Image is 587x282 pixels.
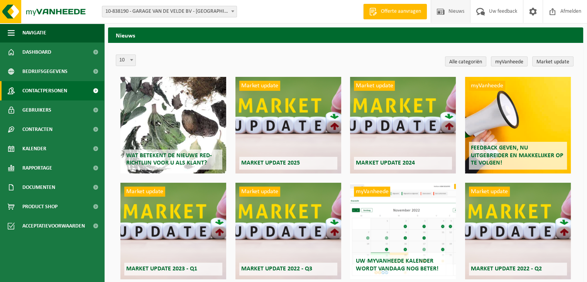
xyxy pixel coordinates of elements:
[235,183,341,279] a: Market update Market update 2022 - Q3
[350,77,456,173] a: Market update Market update 2024
[356,258,438,272] span: Uw myVanheede kalender wordt vandaag nog beter!
[22,197,58,216] span: Product Shop
[22,100,51,120] span: Gebruikers
[239,81,280,91] span: Market update
[356,160,414,166] span: Market update 2024
[102,6,237,17] span: 10-838190 - GARAGE VAN DE VELDE BV - SINT-GILLIS-WAAS
[124,187,165,197] span: Market update
[22,62,68,81] span: Bedrijfsgegevens
[116,55,135,66] span: 10
[22,120,52,139] span: Contracten
[532,56,573,66] a: Market update
[22,42,51,62] span: Dashboard
[445,56,486,66] a: Alle categoriën
[22,216,85,236] span: Acceptatievoorwaarden
[22,158,52,178] span: Rapportage
[120,77,226,173] a: Wat betekent de nieuwe RED-richtlijn voor u als klant?
[350,183,456,279] a: myVanheede Uw myVanheede kalender wordt vandaag nog beter!
[471,145,563,166] span: Feedback geven, nu uitgebreider en makkelijker op te volgen!
[22,139,46,158] span: Kalender
[465,77,571,173] a: myVanheede Feedback geven, nu uitgebreider en makkelijker op te volgen!
[465,183,571,279] a: Market update Market update 2022 - Q2
[22,178,55,197] span: Documenten
[120,183,226,279] a: Market update Market update 2023 - Q1
[469,81,505,91] span: myVanheede
[22,23,46,42] span: Navigatie
[469,187,510,197] span: Market update
[491,56,528,66] a: myVanheede
[241,160,300,166] span: Market update 2025
[241,266,312,272] span: Market update 2022 - Q3
[239,187,280,197] span: Market update
[354,187,390,197] span: myVanheede
[363,4,427,19] a: Offerte aanvragen
[471,266,542,272] span: Market update 2022 - Q2
[108,27,583,42] h2: Nieuws
[116,54,136,66] span: 10
[126,266,197,272] span: Market update 2023 - Q1
[22,81,67,100] span: Contactpersonen
[379,8,423,15] span: Offerte aanvragen
[354,81,395,91] span: Market update
[126,153,212,166] span: Wat betekent de nieuwe RED-richtlijn voor u als klant?
[235,77,341,173] a: Market update Market update 2025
